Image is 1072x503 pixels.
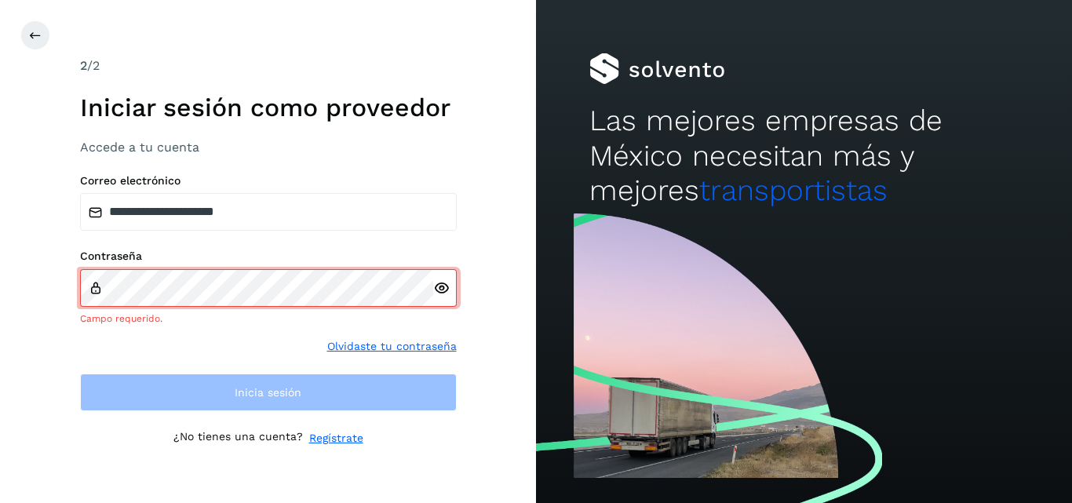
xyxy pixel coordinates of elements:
span: transportistas [699,173,888,207]
p: ¿No tienes una cuenta? [173,430,303,447]
label: Contraseña [80,250,457,263]
div: /2 [80,56,457,75]
h1: Iniciar sesión como proveedor [80,93,457,122]
a: Regístrate [309,430,363,447]
h3: Accede a tu cuenta [80,140,457,155]
span: Inicia sesión [235,387,301,398]
div: Campo requerido. [80,312,457,326]
label: Correo electrónico [80,174,457,188]
span: 2 [80,58,87,73]
a: Olvidaste tu contraseña [327,338,457,355]
button: Inicia sesión [80,374,457,411]
h2: Las mejores empresas de México necesitan más y mejores [589,104,1018,208]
